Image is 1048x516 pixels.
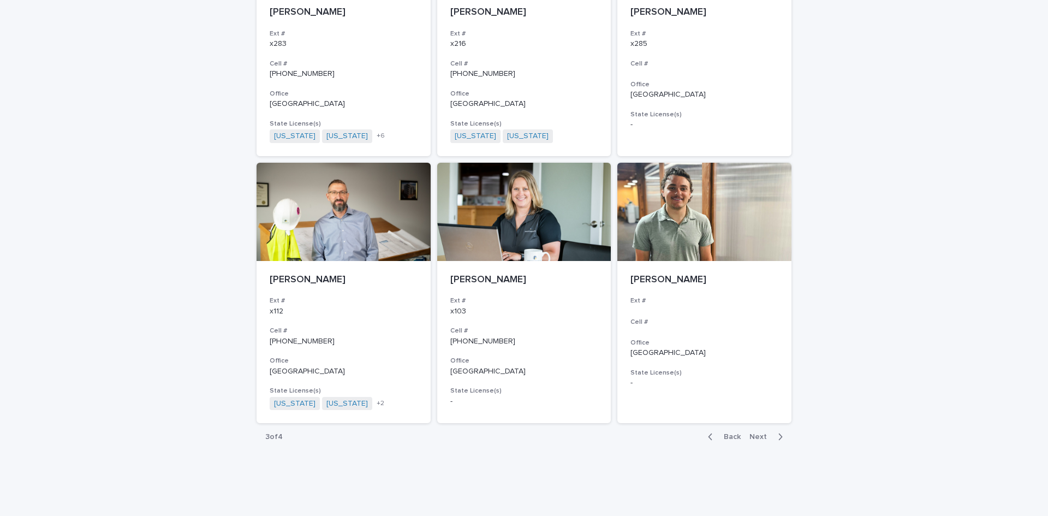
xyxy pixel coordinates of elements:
a: x285 [630,40,647,48]
h3: Office [450,357,598,365]
a: [US_STATE] [507,132,549,141]
h3: Cell # [450,60,598,68]
a: [US_STATE] [455,132,496,141]
h3: State License(s) [630,110,778,119]
a: [PHONE_NUMBER] [270,70,335,78]
h3: State License(s) [450,387,598,395]
p: [GEOGRAPHIC_DATA] [450,99,598,109]
p: [PERSON_NAME] [450,274,598,286]
a: x112 [270,307,283,315]
a: x103 [450,307,466,315]
span: Next [749,433,773,441]
p: 3 of 4 [257,424,291,450]
p: [PERSON_NAME] [630,7,778,19]
p: [PERSON_NAME] [450,7,598,19]
p: - [630,378,778,388]
p: [PERSON_NAME] [630,274,778,286]
span: Back [717,433,741,441]
a: [PHONE_NUMBER] [450,70,515,78]
h3: Cell # [450,327,598,335]
a: [US_STATE] [326,132,368,141]
p: [PERSON_NAME] [270,7,418,19]
p: [GEOGRAPHIC_DATA] [630,90,778,99]
p: [GEOGRAPHIC_DATA] [450,367,598,376]
a: x283 [270,40,287,48]
p: [PERSON_NAME] [270,274,418,286]
h3: Cell # [630,318,778,327]
h3: Office [630,80,778,89]
p: [GEOGRAPHIC_DATA] [270,367,418,376]
span: + 6 [377,133,385,139]
h3: Cell # [270,327,418,335]
h3: Cell # [630,60,778,68]
h3: Office [450,90,598,98]
a: [US_STATE] [326,399,368,408]
p: - [450,397,598,406]
p: - [630,120,778,129]
a: [PHONE_NUMBER] [450,337,515,345]
a: [PERSON_NAME]Ext #Cell #Office[GEOGRAPHIC_DATA]State License(s)- [617,163,791,424]
h3: State License(s) [270,120,418,128]
p: [GEOGRAPHIC_DATA] [270,99,418,109]
h3: State License(s) [630,369,778,377]
h3: Ext # [450,296,598,305]
h3: Office [270,90,418,98]
a: [PHONE_NUMBER] [270,337,335,345]
a: [US_STATE] [274,132,315,141]
h3: Cell # [270,60,418,68]
h3: Office [270,357,418,365]
h3: State License(s) [450,120,598,128]
button: Back [699,432,745,442]
h3: Ext # [630,296,778,305]
a: [PERSON_NAME]Ext #x103Cell #[PHONE_NUMBER]Office[GEOGRAPHIC_DATA]State License(s)- [437,163,611,424]
h3: Ext # [630,29,778,38]
h3: Office [630,339,778,347]
button: Next [745,432,791,442]
p: [GEOGRAPHIC_DATA] [630,348,778,358]
a: x216 [450,40,466,48]
h3: Ext # [270,296,418,305]
a: [PERSON_NAME]Ext #x112Cell #[PHONE_NUMBER]Office[GEOGRAPHIC_DATA]State License(s)[US_STATE] [US_S... [257,163,431,424]
h3: Ext # [270,29,418,38]
h3: Ext # [450,29,598,38]
span: + 2 [377,400,384,407]
a: [US_STATE] [274,399,315,408]
h3: State License(s) [270,387,418,395]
